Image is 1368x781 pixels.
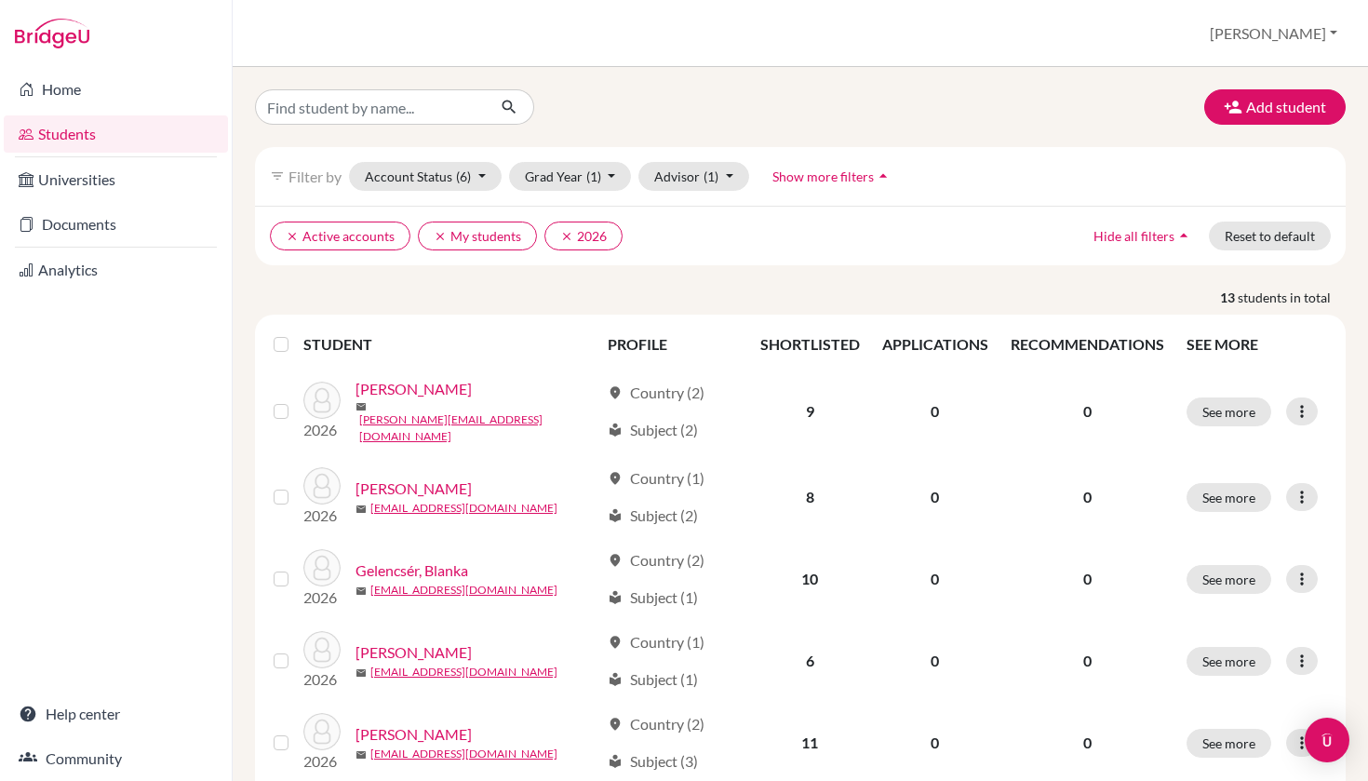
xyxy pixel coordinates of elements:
[1238,288,1346,307] span: students in total
[608,385,623,400] span: location_on
[303,322,597,367] th: STUDENT
[355,667,367,679] span: mail
[370,746,557,762] a: [EMAIL_ADDRESS][DOMAIN_NAME]
[608,717,623,732] span: location_on
[288,168,342,185] span: Filter by
[370,664,557,680] a: [EMAIL_ADDRESS][DOMAIN_NAME]
[608,635,623,650] span: location_on
[355,749,367,761] span: mail
[608,505,698,527] div: Subject (2)
[1305,718,1349,762] div: Open Intercom Messenger
[355,504,367,515] span: mail
[608,754,623,769] span: local_library
[286,230,299,243] i: clear
[608,586,698,609] div: Subject (1)
[355,641,472,664] a: [PERSON_NAME]
[1187,647,1271,676] button: See more
[1011,650,1164,672] p: 0
[874,167,892,185] i: arrow_drop_up
[270,168,285,183] i: filter_list
[544,222,623,250] button: clear2026
[1187,397,1271,426] button: See more
[560,230,573,243] i: clear
[638,162,749,191] button: Advisor(1)
[749,456,871,538] td: 8
[456,168,471,184] span: (6)
[255,89,486,125] input: Find student by name...
[303,586,341,609] p: 2026
[1011,568,1164,590] p: 0
[704,168,718,184] span: (1)
[1187,565,1271,594] button: See more
[370,582,557,599] a: [EMAIL_ADDRESS][DOMAIN_NAME]
[757,162,908,191] button: Show more filtersarrow_drop_up
[509,162,632,191] button: Grad Year(1)
[608,590,623,605] span: local_library
[608,419,698,441] div: Subject (2)
[1209,222,1331,250] button: Reset to default
[1201,16,1346,51] button: [PERSON_NAME]
[772,168,874,184] span: Show more filters
[608,713,704,735] div: Country (2)
[608,471,623,486] span: location_on
[1078,222,1209,250] button: Hide all filtersarrow_drop_up
[608,672,623,687] span: local_library
[608,549,704,572] div: Country (2)
[349,162,502,191] button: Account Status(6)
[4,161,228,198] a: Universities
[434,230,447,243] i: clear
[608,668,698,691] div: Subject (1)
[1011,400,1164,423] p: 0
[303,631,341,668] img: Holló, Barnabás
[871,322,999,367] th: APPLICATIONS
[4,115,228,153] a: Students
[4,71,228,108] a: Home
[1220,288,1238,307] strong: 13
[597,322,749,367] th: PROFILE
[370,500,557,517] a: [EMAIL_ADDRESS][DOMAIN_NAME]
[1187,483,1271,512] button: See more
[355,478,472,500] a: [PERSON_NAME]
[303,668,341,691] p: 2026
[608,631,704,653] div: Country (1)
[608,508,623,523] span: local_library
[1204,89,1346,125] button: Add student
[871,538,999,620] td: 0
[749,367,871,456] td: 9
[418,222,537,250] button: clearMy students
[586,168,601,184] span: (1)
[359,411,599,445] a: [PERSON_NAME][EMAIL_ADDRESS][DOMAIN_NAME]
[871,620,999,702] td: 0
[303,382,341,419] img: Boros, Annamária
[4,740,228,777] a: Community
[1011,732,1164,754] p: 0
[4,206,228,243] a: Documents
[303,505,341,527] p: 2026
[355,586,367,597] span: mail
[303,419,341,441] p: 2026
[608,423,623,438] span: local_library
[4,695,228,733] a: Help center
[1011,486,1164,508] p: 0
[608,750,698,773] div: Subject (3)
[608,382,704,404] div: Country (2)
[999,322,1175,367] th: RECOMMENDATIONS
[303,750,341,773] p: 2026
[1175,322,1338,367] th: SEE MORE
[355,401,367,412] span: mail
[749,620,871,702] td: 6
[1174,226,1193,245] i: arrow_drop_up
[608,467,704,490] div: Country (1)
[871,456,999,538] td: 0
[303,713,341,750] img: Kemecsei, Aron
[749,538,871,620] td: 10
[1093,228,1174,244] span: Hide all filters
[355,378,472,400] a: [PERSON_NAME]
[1187,729,1271,758] button: See more
[303,467,341,505] img: Domonkos, Luca
[871,367,999,456] td: 0
[303,549,341,586] img: Gelencsér, Blanka
[15,19,89,48] img: Bridge-U
[355,559,468,582] a: Gelencsér, Blanka
[355,723,472,746] a: [PERSON_NAME]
